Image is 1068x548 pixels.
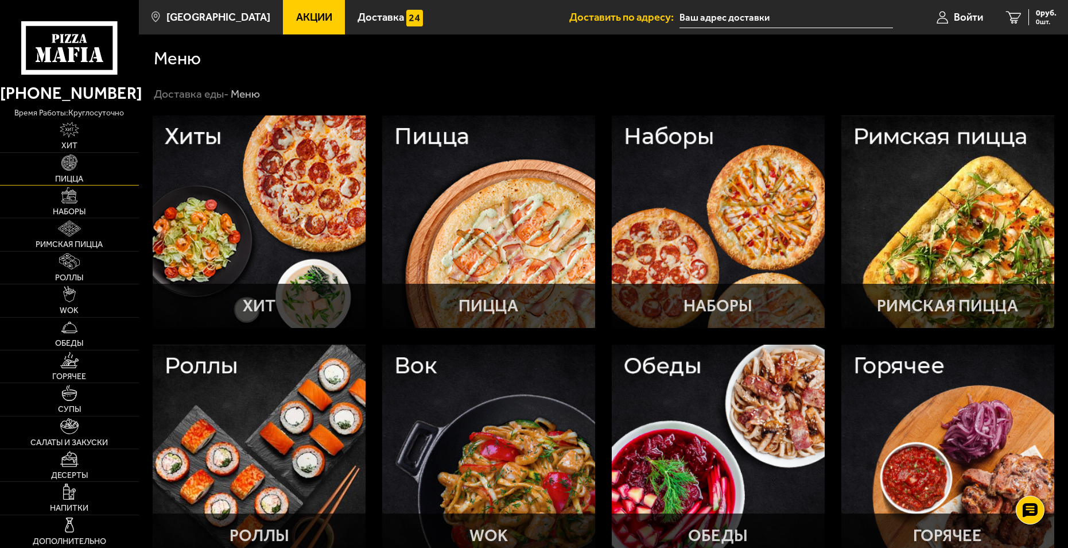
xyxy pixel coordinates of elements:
[954,12,983,23] span: Войти
[612,115,825,329] a: НаборыНаборы
[154,87,229,101] a: Доставка еды-
[55,274,83,282] span: Роллы
[52,373,86,381] span: Горячее
[1036,18,1057,25] span: 0 шт.
[382,115,595,329] a: ПиццаПицца
[683,298,752,314] p: Наборы
[153,115,366,329] a: ХитХит
[841,115,1054,329] a: Римская пиццаРимская пицца
[569,12,679,23] span: Доставить по адресу:
[166,12,270,23] span: [GEOGRAPHIC_DATA]
[55,175,83,183] span: Пицца
[230,527,289,544] p: Роллы
[231,87,260,101] div: Меню
[30,439,108,447] span: Салаты и закуски
[55,339,83,348] span: Обеды
[51,472,88,480] span: Десерты
[877,298,1018,314] p: Римская пицца
[36,241,103,249] span: Римская пицца
[58,406,81,414] span: Супы
[406,10,423,26] img: 15daf4d41897b9f0e9f617042186c801.svg
[679,7,893,28] span: улица Маршала Новикова, 41к1
[50,504,88,512] span: Напитки
[688,527,748,544] p: Обеды
[61,142,77,150] span: Хит
[154,49,201,67] h1: Меню
[358,12,404,23] span: Доставка
[1036,9,1057,17] span: 0 руб.
[33,538,106,546] span: Дополнительно
[60,307,79,315] span: WOK
[459,298,518,314] p: Пицца
[469,527,508,544] p: WOK
[913,527,982,544] p: Горячее
[53,208,86,216] span: Наборы
[679,7,893,28] input: Ваш адрес доставки
[243,298,275,314] p: Хит
[296,12,332,23] span: Акции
